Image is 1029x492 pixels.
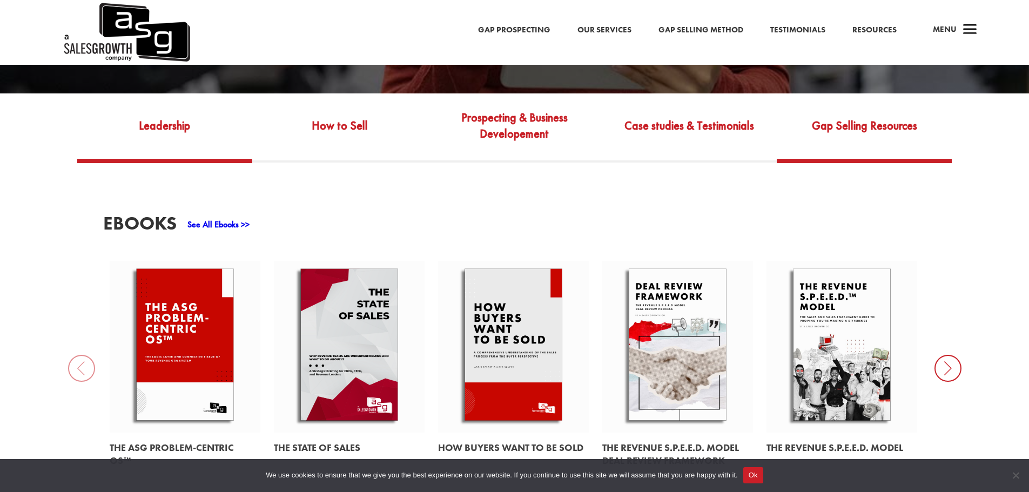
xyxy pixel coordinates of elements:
a: Gap Prospecting [478,23,550,37]
span: No [1010,470,1021,481]
h3: EBooks [103,214,177,238]
a: Case studies & Testimonials [602,108,777,159]
a: Testimonials [770,23,825,37]
a: How to Sell [252,108,427,159]
a: See All Ebooks >> [187,219,250,230]
a: Resources [852,23,897,37]
span: We use cookies to ensure that we give you the best experience on our website. If you continue to ... [266,470,737,481]
a: Leadership [77,108,252,159]
button: Ok [743,467,763,483]
a: Prospecting & Business Developement [427,108,602,159]
a: Gap Selling Method [658,23,743,37]
a: Gap Selling Resources [777,108,952,159]
span: a [959,19,981,41]
a: Our Services [577,23,631,37]
span: Menu [933,24,957,35]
